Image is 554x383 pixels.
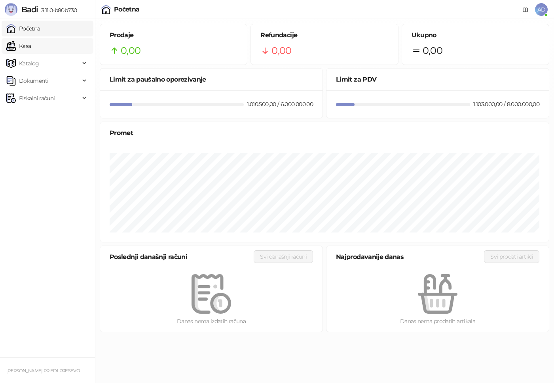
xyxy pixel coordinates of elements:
h5: Refundacije [260,30,388,40]
span: 0,00 [423,43,442,58]
div: Danas nema prodatih artikala [339,317,536,326]
a: Dokumentacija [519,3,532,16]
div: Najprodavanije danas [336,252,484,262]
button: Svi današnji računi [254,250,313,263]
span: Katalog [19,55,39,71]
span: 3.11.0-b80b730 [38,7,77,14]
div: Danas nema izdatih računa [113,317,310,326]
a: Početna [6,21,40,36]
div: Promet [110,128,539,138]
span: Dokumenti [19,73,48,89]
div: Limit za PDV [336,74,539,84]
div: 1.103.000,00 / 8.000.000,00 [472,100,541,109]
span: Badi [21,5,38,14]
h5: Prodaje [110,30,237,40]
button: Svi prodati artikli [484,250,539,263]
img: Logo [5,3,17,16]
a: Kasa [6,38,31,54]
div: Limit za paušalno oporezivanje [110,74,313,84]
div: Poslednji današnji računi [110,252,254,262]
span: 0,00 [121,43,140,58]
div: Početna [114,6,140,13]
small: [PERSON_NAME] PR EDI PRESEVO [6,368,80,373]
div: 1.010.500,00 / 6.000.000,00 [245,100,315,109]
span: 0,00 [271,43,291,58]
h5: Ukupno [412,30,539,40]
span: Fiskalni računi [19,90,55,106]
span: AD [535,3,548,16]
